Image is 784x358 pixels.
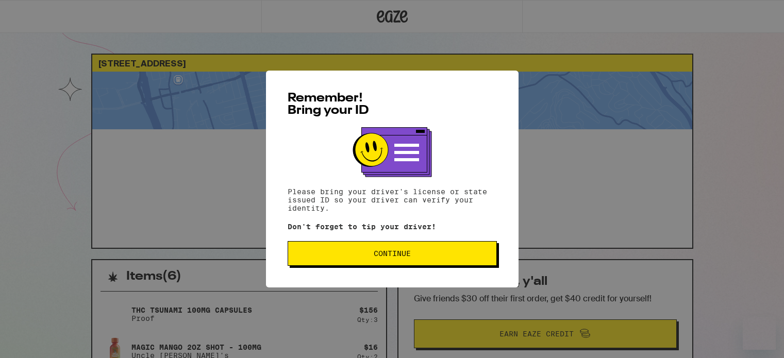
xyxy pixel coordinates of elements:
p: Please bring your driver's license or state issued ID so your driver can verify your identity. [288,187,497,212]
iframe: Button to launch messaging window [743,317,776,350]
span: Continue [374,250,411,257]
span: Remember! Bring your ID [288,92,369,117]
p: Don't forget to tip your driver! [288,223,497,231]
button: Continue [288,241,497,266]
